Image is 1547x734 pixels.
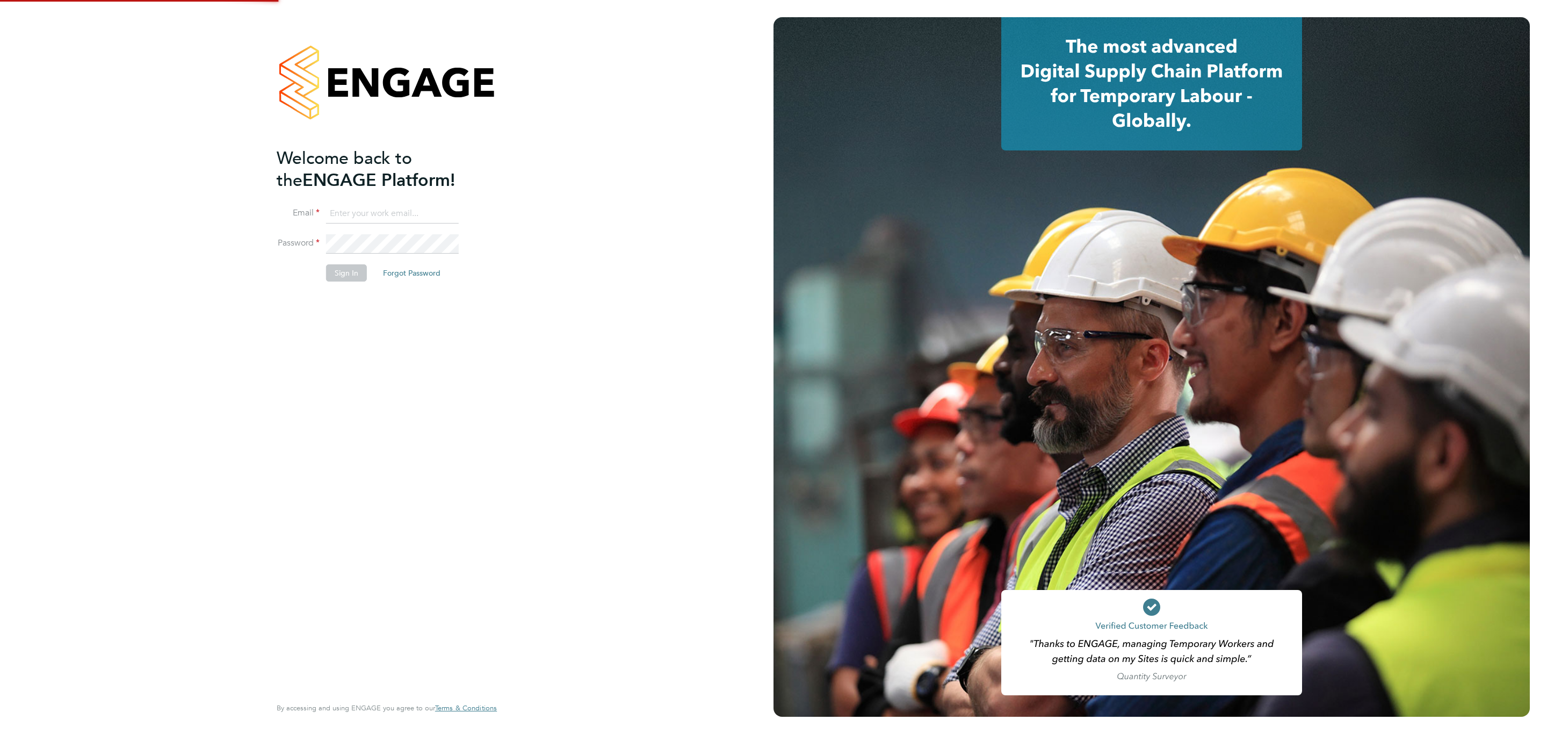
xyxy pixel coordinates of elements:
span: By accessing and using ENGAGE you agree to our [277,703,497,713]
h2: ENGAGE Platform! [277,147,486,191]
label: Email [277,207,320,219]
button: Forgot Password [374,264,449,282]
label: Password [277,238,320,249]
a: Terms & Conditions [435,704,497,713]
input: Enter your work email... [326,204,459,224]
span: Welcome back to the [277,148,412,191]
span: Terms & Conditions [435,703,497,713]
button: Sign In [326,264,367,282]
